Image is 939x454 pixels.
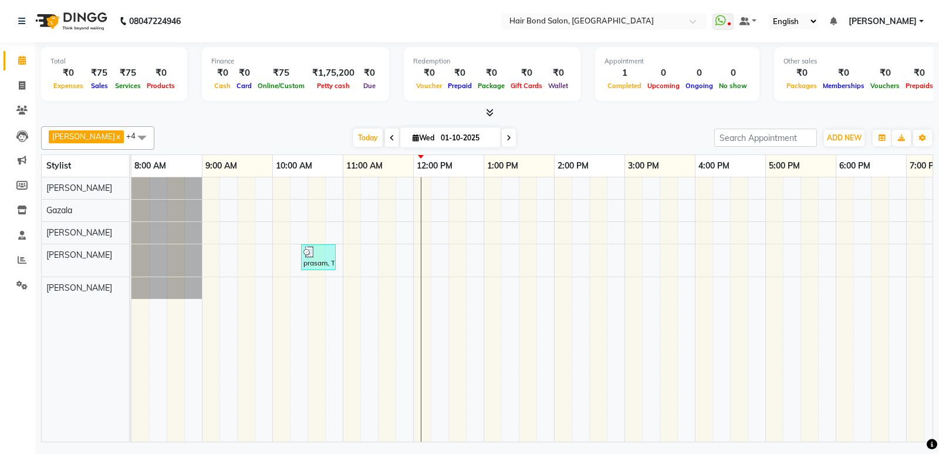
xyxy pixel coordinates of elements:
div: prasam, TK01, 10:25 AM-10:55 AM, HAIR WASH - Basic Hair wash Short [302,246,335,268]
div: ₹0 [867,66,903,80]
div: ₹0 [820,66,867,80]
b: 08047224946 [129,5,181,38]
div: ₹0 [783,66,820,80]
span: Card [234,82,255,90]
span: No show [716,82,750,90]
div: 0 [716,66,750,80]
a: 12:00 PM [414,157,455,174]
a: 9:00 AM [202,157,240,174]
a: 8:00 AM [131,157,169,174]
span: Sales [88,82,111,90]
div: ₹0 [475,66,508,80]
span: Gazala [46,205,72,216]
div: ₹0 [359,66,380,80]
div: ₹0 [211,66,234,80]
span: [PERSON_NAME] [52,132,115,141]
div: ₹0 [545,66,571,80]
span: [PERSON_NAME] [46,283,112,293]
a: 11:00 AM [343,157,386,174]
span: Package [475,82,508,90]
button: ADD NEW [824,130,864,146]
div: ₹0 [50,66,86,80]
span: [PERSON_NAME] [849,15,917,28]
span: Wallet [545,82,571,90]
span: Gift Cards [508,82,545,90]
div: ₹0 [508,66,545,80]
div: 0 [644,66,683,80]
a: 4:00 PM [695,157,732,174]
span: Today [353,129,383,147]
div: 0 [683,66,716,80]
span: Upcoming [644,82,683,90]
div: ₹0 [445,66,475,80]
div: ₹75 [255,66,308,80]
span: Due [360,82,379,90]
div: ₹0 [234,66,255,80]
div: ₹0 [144,66,178,80]
span: +4 [126,131,144,140]
a: 2:00 PM [555,157,592,174]
span: Ongoing [683,82,716,90]
span: Cash [211,82,234,90]
span: Vouchers [867,82,903,90]
div: ₹0 [903,66,936,80]
div: 1 [604,66,644,80]
span: Prepaid [445,82,475,90]
div: ₹1,75,200 [308,66,359,80]
span: Prepaids [903,82,936,90]
span: Services [112,82,144,90]
span: Packages [783,82,820,90]
div: ₹75 [112,66,144,80]
span: [PERSON_NAME] [46,183,112,193]
span: Products [144,82,178,90]
a: 6:00 PM [836,157,873,174]
div: ₹75 [86,66,112,80]
a: x [115,132,120,141]
span: [PERSON_NAME] [46,250,112,260]
a: 3:00 PM [625,157,662,174]
span: Voucher [413,82,445,90]
input: Search Appointment [714,129,817,147]
span: Expenses [50,82,86,90]
span: Stylist [46,160,71,171]
span: Completed [604,82,644,90]
span: Online/Custom [255,82,308,90]
a: 5:00 PM [766,157,803,174]
a: 10:00 AM [273,157,315,174]
div: Finance [211,56,380,66]
a: 1:00 PM [484,157,521,174]
span: ADD NEW [827,133,862,142]
img: logo [30,5,110,38]
div: Redemption [413,56,571,66]
span: [PERSON_NAME] [46,227,112,238]
input: 2025-10-01 [437,129,496,147]
div: Total [50,56,178,66]
span: Memberships [820,82,867,90]
span: Wed [410,133,437,142]
span: Petty cash [314,82,353,90]
div: ₹0 [413,66,445,80]
div: Appointment [604,56,750,66]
